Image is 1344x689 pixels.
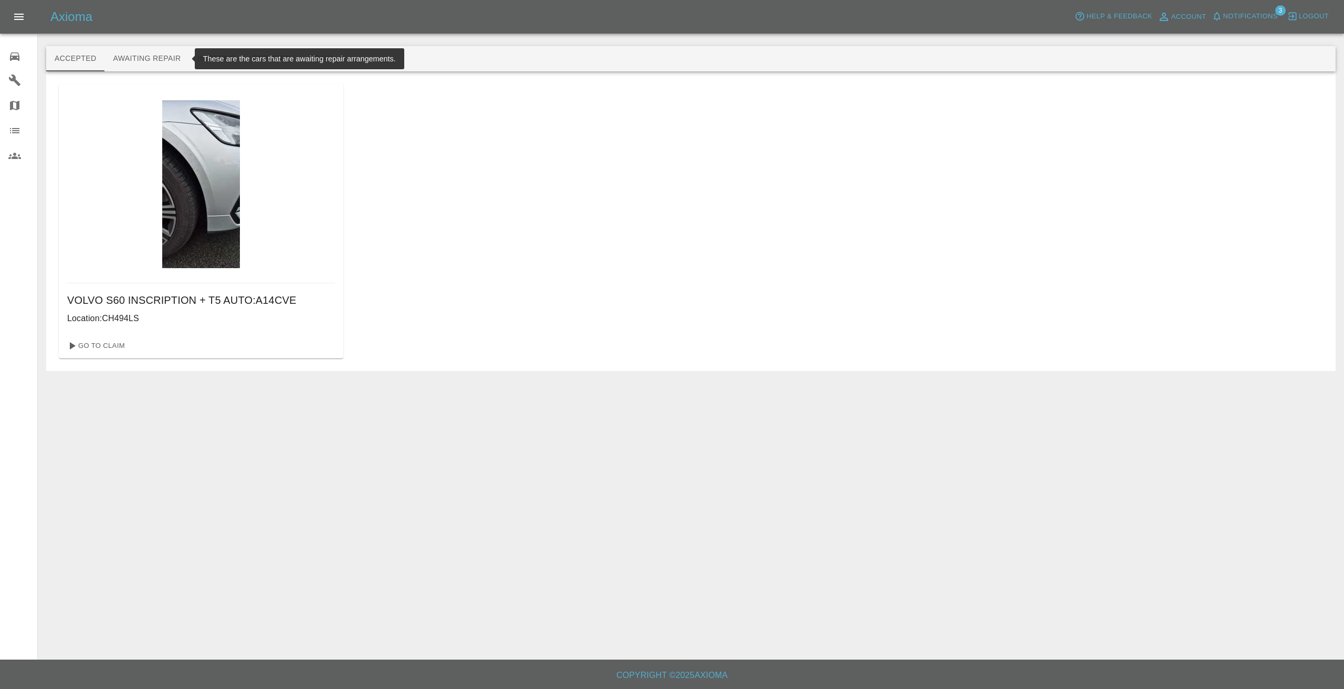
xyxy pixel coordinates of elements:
[1299,10,1329,23] span: Logout
[1155,8,1209,25] a: Account
[1086,10,1152,23] span: Help & Feedback
[190,46,245,71] button: In Repair
[244,46,300,71] button: Repaired
[104,46,189,71] button: Awaiting Repair
[63,337,128,354] a: Go To Claim
[1072,8,1154,25] button: Help & Feedback
[46,46,104,71] button: Accepted
[1171,11,1206,23] span: Account
[1223,10,1278,23] span: Notifications
[8,668,1336,683] h6: Copyright © 2025 Axioma
[67,292,335,309] h6: VOLVO S60 INSCRIPTION + T5 AUTO : A14CVE
[1285,8,1331,25] button: Logout
[1275,5,1286,16] span: 3
[1209,8,1280,25] button: Notifications
[300,46,347,71] button: Paid
[67,312,335,325] p: Location: CH494LS
[50,8,92,25] h5: Axioma
[6,4,31,29] button: Open drawer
